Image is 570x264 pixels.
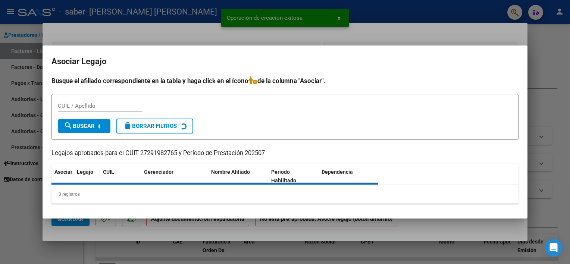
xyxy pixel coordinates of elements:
span: Legajo [77,169,93,175]
span: Dependencia [322,169,353,175]
h4: Busque el afiliado correspondiente en la tabla y haga click en el ícono de la columna "Asociar". [51,76,519,86]
datatable-header-cell: Legajo [74,164,100,189]
datatable-header-cell: Nombre Afiliado [208,164,268,189]
mat-icon: delete [123,121,132,130]
span: Borrar Filtros [123,123,177,129]
h2: Asociar Legajo [51,54,519,69]
datatable-header-cell: Periodo Habilitado [268,164,319,189]
span: Buscar [64,123,95,129]
span: Gerenciador [144,169,173,175]
button: Borrar Filtros [116,119,193,133]
p: Legajos aprobados para el CUIT 27291982765 y Período de Prestación 202507 [51,149,519,158]
span: Periodo Habilitado [271,169,296,183]
div: Open Intercom Messenger [545,239,563,257]
datatable-header-cell: Gerenciador [141,164,208,189]
datatable-header-cell: Asociar [51,164,74,189]
button: Buscar [58,119,110,133]
div: 0 registros [51,185,519,204]
mat-icon: search [64,121,73,130]
span: Asociar [54,169,72,175]
span: Nombre Afiliado [211,169,250,175]
datatable-header-cell: Dependencia [319,164,379,189]
span: CUIL [103,169,114,175]
datatable-header-cell: CUIL [100,164,141,189]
